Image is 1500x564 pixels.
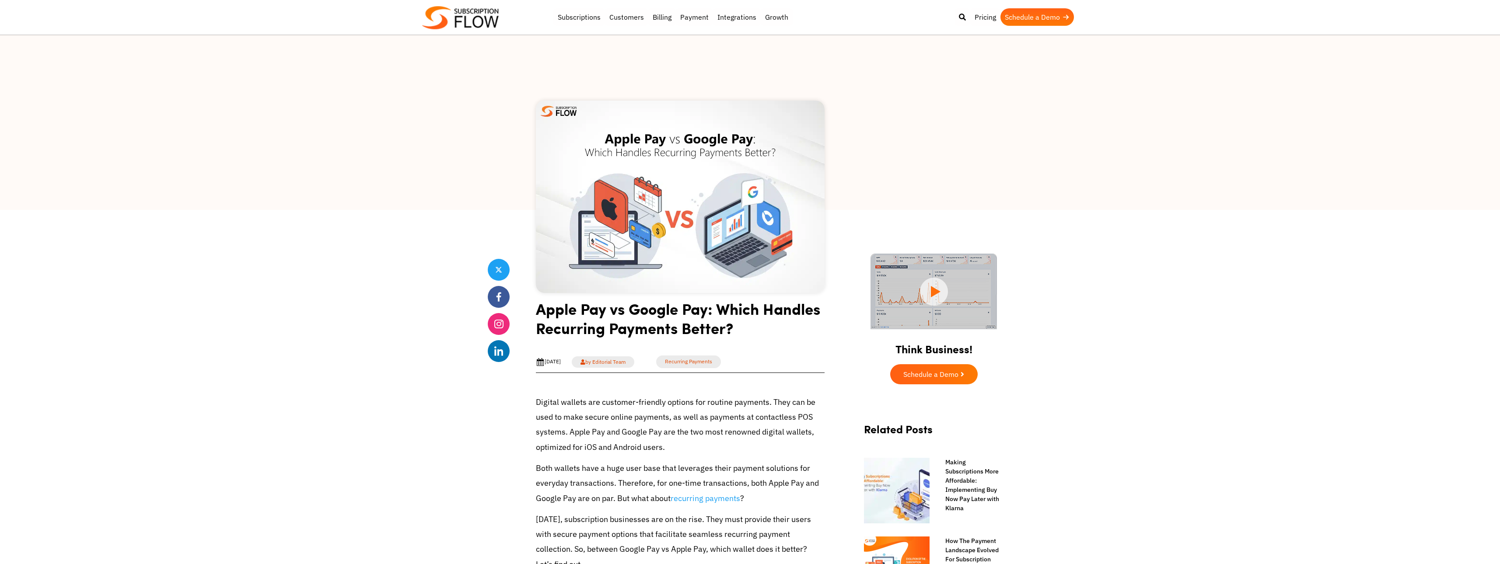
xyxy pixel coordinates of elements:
a: Customers [605,8,648,26]
a: Schedule a Demo [890,364,978,384]
h1: Apple Pay vs Google Pay: Which Handles Recurring Payments Better? [536,299,825,344]
a: Subscriptions [553,8,605,26]
img: Apple Pay vs Google Pay [536,101,825,293]
img: Buy Now Pay Later with Klarna [864,458,930,523]
a: Recurring Payments [656,355,721,368]
a: by Editorial Team [572,356,634,368]
h2: Related Posts [864,423,1004,444]
a: Pricing [970,8,1000,26]
p: Digital wallets are customer-friendly options for routine payments. They can be used to make secu... [536,395,825,455]
p: Both wallets have a huge user base that leverages their payment solutions for everyday transactio... [536,461,825,506]
img: Subscriptionflow [422,6,499,29]
a: Billing [648,8,676,26]
a: Payment [676,8,713,26]
a: Making Subscriptions More Affordable: Implementing Buy Now Pay Later with Klarna [937,458,1004,513]
div: [DATE] [536,358,561,366]
a: Schedule a Demo [1000,8,1074,26]
a: recurring payments [671,493,740,503]
a: Growth [761,8,793,26]
a: Integrations [713,8,761,26]
img: intro video [871,254,997,329]
h2: Think Business! [855,332,1013,360]
span: Schedule a Demo [903,371,958,378]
